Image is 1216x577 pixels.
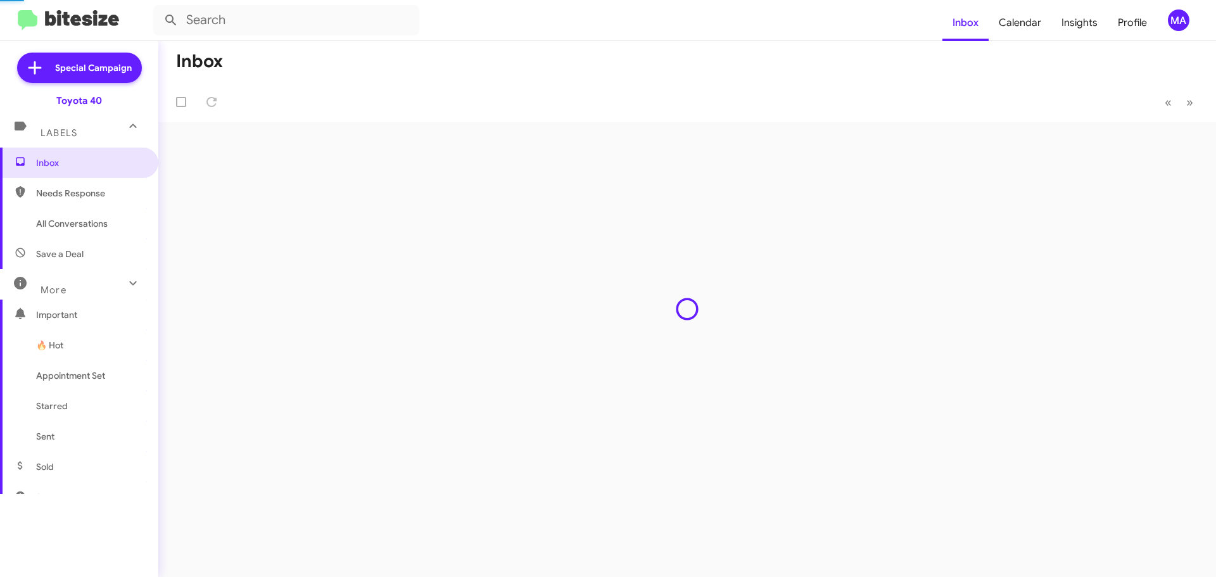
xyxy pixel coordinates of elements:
span: Important [36,308,144,321]
div: Toyota 40 [56,94,102,107]
a: Calendar [989,4,1051,41]
span: Sold [36,460,54,473]
span: Starred [36,400,68,412]
a: Profile [1108,4,1157,41]
span: Save a Deal [36,248,84,260]
input: Search [153,5,419,35]
button: MA [1157,10,1202,31]
span: Special Campaign [55,61,132,74]
span: More [41,284,66,296]
button: Previous [1157,89,1179,115]
span: Inbox [36,156,144,169]
button: Next [1179,89,1201,115]
a: Insights [1051,4,1108,41]
span: « [1165,94,1172,110]
span: » [1186,94,1193,110]
span: Sold Responded [36,491,103,504]
span: Sent [36,430,54,443]
h1: Inbox [176,51,223,72]
span: All Conversations [36,217,108,230]
span: Needs Response [36,187,144,200]
span: Appointment Set [36,369,105,382]
nav: Page navigation example [1158,89,1201,115]
div: MA [1168,10,1189,31]
a: Special Campaign [17,53,142,83]
span: Labels [41,127,77,139]
span: 🔥 Hot [36,339,63,352]
a: Inbox [942,4,989,41]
